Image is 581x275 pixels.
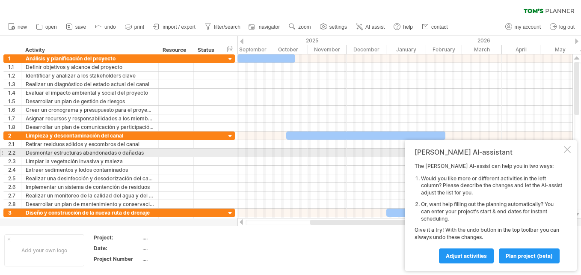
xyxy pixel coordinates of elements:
li: Would you like more or different activities in the left column? Please describe the changes and l... [421,175,562,197]
div: November 2025 [308,45,347,54]
div: Retirar residuos sólidos y escombros del canal [26,140,154,148]
a: log out [548,21,577,33]
a: Adjust activities [439,248,494,263]
a: contact [420,21,451,33]
div: 2.4 [8,166,21,174]
div: 1.7 [8,114,21,123]
span: settings [329,24,347,30]
span: contact [431,24,448,30]
div: September 2025 [230,45,268,54]
div: .... [142,245,214,252]
div: 2.1 [8,140,21,148]
span: my account [515,24,541,30]
div: Realizar un monitoreo de la calidad del agua y del aire [26,191,154,200]
span: print [134,24,144,30]
div: Crear un cronograma y presupuesto para el proyecto [26,106,154,114]
a: new [6,21,30,33]
span: Adjust activities [446,253,487,259]
div: 1.2 [8,72,21,80]
span: zoom [298,24,311,30]
div: 1.3 [8,80,21,88]
div: [PERSON_NAME] AI-assistant [415,148,562,156]
span: plan project (beta) [506,253,553,259]
div: Realizar un estudio de factibilidad y diseño conceptual [26,217,154,225]
li: Or, want help filling out the planning automatically? You can enter your project's start & end da... [421,201,562,222]
span: undo [104,24,116,30]
div: .... [142,234,214,241]
a: settings [318,21,350,33]
div: Evaluar el impacto ambiental y social del proyecto [26,89,154,97]
div: 2.7 [8,191,21,200]
div: April 2026 [502,45,540,54]
div: 2.2 [8,149,21,157]
div: Desarrollar un plan de comunicación y participación comunitaria [26,123,154,131]
div: 1.6 [8,106,21,114]
div: Project: [94,234,141,241]
div: 2 [8,132,21,140]
div: Análisis y planificación del proyecto [26,54,154,63]
div: January 2026 [386,45,426,54]
a: import / export [151,21,198,33]
div: Add your own logo [4,234,84,266]
div: The [PERSON_NAME] AI-assist can help you in two ways: Give it a try! With the undo button in the ... [415,163,562,263]
div: Desarrollar un plan de mantenimiento y conservación del canal [26,200,154,208]
div: Limpiar la vegetación invasiva y maleza [26,157,154,165]
div: Resource [163,46,189,54]
div: 2.6 [8,183,21,191]
div: Extraer sedimentos y lodos contaminados [26,166,154,174]
div: 1.1 [8,63,21,71]
div: Project Number [94,255,141,263]
div: 1.4 [8,89,21,97]
a: save [64,21,89,33]
span: AI assist [365,24,385,30]
div: February 2026 [426,45,462,54]
div: Status [198,46,216,54]
div: Activity [25,46,154,54]
div: 3 [8,209,21,217]
a: undo [93,21,119,33]
div: 1.5 [8,97,21,105]
span: filter/search [214,24,240,30]
div: 2.5 [8,174,21,182]
div: 1 [8,54,21,63]
div: October 2025 [268,45,308,54]
span: new [18,24,27,30]
div: .... [142,255,214,263]
div: 3.1 [8,217,21,225]
div: December 2025 [347,45,386,54]
a: help [391,21,415,33]
div: Identificar y analizar a los stakeholders clave [26,72,154,80]
div: Asignar recursos y responsabilidades a los miembros del equipo [26,114,154,123]
a: filter/search [202,21,243,33]
a: print [123,21,147,33]
span: save [75,24,86,30]
div: Limpieza y descontaminación del canal [26,132,154,140]
div: Implementar un sistema de contención de residuos [26,183,154,191]
span: navigator [259,24,280,30]
div: Definir objetivos y alcance del proyecto [26,63,154,71]
div: Date: [94,245,141,252]
a: my account [503,21,543,33]
div: Desmontar estructuras abandonadas o dañadas [26,149,154,157]
div: May 2026 [540,45,580,54]
div: 2.3 [8,157,21,165]
div: 2.8 [8,200,21,208]
span: import / export [163,24,196,30]
span: help [403,24,413,30]
a: zoom [287,21,313,33]
div: 1.8 [8,123,21,131]
div: Diseño y construcción de la nueva ruta de drenaje [26,209,154,217]
div: Realizar un diagnóstico del estado actual del canal [26,80,154,88]
a: navigator [247,21,282,33]
span: open [45,24,57,30]
a: open [34,21,59,33]
span: log out [559,24,575,30]
div: Desarrollar un plan de gestión de riesgos [26,97,154,105]
a: AI assist [354,21,387,33]
a: plan project (beta) [499,248,560,263]
div: March 2026 [462,45,502,54]
div: Realizar una desinfección y desodorización del canal [26,174,154,182]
